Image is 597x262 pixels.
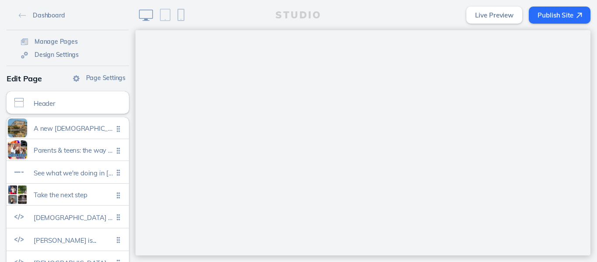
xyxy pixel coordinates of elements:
[466,7,522,24] a: Live Preview
[7,70,129,87] div: Edit Page
[14,235,24,244] img: icon-section-type-embed@2x.png
[576,13,582,18] img: icon-arrow-ne@2x.png
[118,192,120,199] img: icon-vertical-dots@2x.png
[117,169,118,176] img: icon-vertical-dots@2x.png
[118,126,120,132] img: icon-vertical-dots@2x.png
[34,147,113,154] span: Parents & teens: the way city [DEMOGRAPHIC_DATA] teen youth group meets every two weeks from 6:30...
[33,11,65,19] span: Dashboard
[34,125,113,132] span: A new [DEMOGRAPHIC_DATA] plant that exists to...
[117,192,118,199] img: icon-vertical-dots@2x.png
[19,13,26,18] img: icon-back-arrow@2x.png
[21,52,28,59] img: icon-gears@2x.png
[117,126,118,132] img: icon-vertical-dots@2x.png
[35,38,78,45] span: Manage Pages
[139,10,153,21] img: icon-desktop@2x.png
[117,237,118,243] img: icon-vertical-dots@2x.png
[34,100,113,107] span: Header
[21,38,28,45] img: icon-pages@2x.png
[34,237,113,244] span: [PERSON_NAME] is...
[14,98,24,107] img: icon-section-type-header@2x.png
[177,9,184,21] img: icon-phone@2x.png
[160,9,170,21] img: icon-tablet@2x.png
[73,75,80,82] img: icon-gear@2x.png
[118,214,120,220] img: icon-vertical-dots@2x.png
[34,214,113,221] span: [DEMOGRAPHIC_DATA] is using the way city [DEMOGRAPHIC_DATA] to
[14,212,24,221] img: icon-section-type-embed@2x.png
[117,147,118,154] img: icon-vertical-dots@2x.png
[35,51,79,59] span: Design Settings
[118,147,120,154] img: icon-vertical-dots@2x.png
[117,214,118,220] img: icon-vertical-dots@2x.png
[118,237,120,243] img: icon-vertical-dots@2x.png
[34,191,113,199] span: Take the next step
[14,168,24,177] img: icon-section-type-thin-text@2x.png
[118,169,120,176] img: icon-vertical-dots@2x.png
[34,169,113,177] span: See what we're doing in [DATE] & get connected!
[86,74,125,82] span: Page Settings
[529,7,590,24] button: Publish Site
